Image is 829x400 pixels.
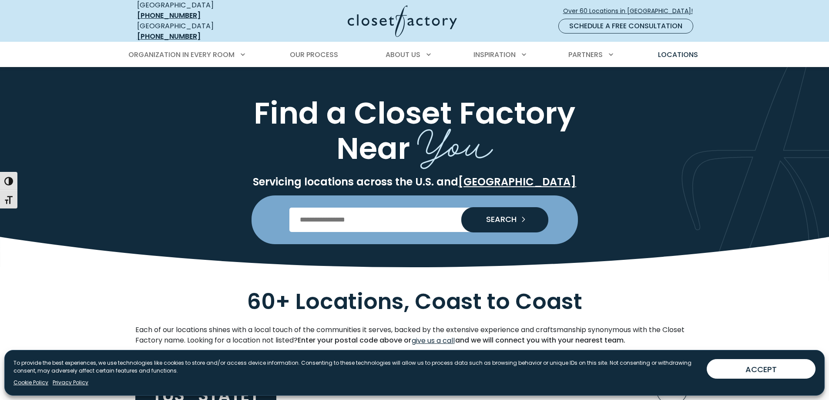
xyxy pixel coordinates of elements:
[417,109,493,173] span: You
[336,127,410,169] span: Near
[135,325,694,346] p: Each of our locations shines with a local touch of the communities it serves, backed by the exten...
[707,359,816,379] button: ACCEPT
[128,50,235,60] span: Organization in Every Room
[290,50,338,60] span: Our Process
[254,92,575,134] span: Find a Closet Factory
[558,19,693,34] a: Schedule a Free Consultation
[658,50,698,60] span: Locations
[53,379,88,387] a: Privacy Policy
[13,379,48,387] a: Cookie Policy
[137,21,263,42] div: [GEOGRAPHIC_DATA]
[458,175,576,189] a: [GEOGRAPHIC_DATA]
[386,50,420,60] span: About Us
[411,335,455,346] a: give us a call
[13,359,700,375] p: To provide the best experiences, we use technologies like cookies to store and/or access device i...
[122,43,707,67] nav: Primary Menu
[563,7,700,16] span: Over 60 Locations in [GEOGRAPHIC_DATA]!
[568,50,603,60] span: Partners
[247,286,582,317] span: 60+ Locations, Coast to Coast
[473,50,516,60] span: Inspiration
[479,215,517,223] span: SEARCH
[135,175,694,188] p: Servicing locations across the U.S. and
[137,10,201,20] a: [PHONE_NUMBER]
[563,3,700,19] a: Over 60 Locations in [GEOGRAPHIC_DATA]!
[348,5,457,37] img: Closet Factory Logo
[289,208,540,232] input: Enter Postal Code
[298,335,625,345] strong: Enter your postal code above or and we will connect you with your nearest team.
[461,207,548,232] button: Search our Nationwide Locations
[137,31,201,41] a: [PHONE_NUMBER]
